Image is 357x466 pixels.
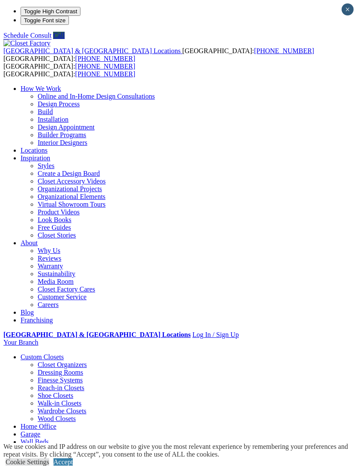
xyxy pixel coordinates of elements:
span: Toggle High Contrast [24,8,77,15]
span: [GEOGRAPHIC_DATA] & [GEOGRAPHIC_DATA] Locations [3,47,181,54]
a: [PHONE_NUMBER] [75,55,135,62]
a: Styles [38,162,54,169]
a: Create a Design Board [38,170,100,177]
img: Closet Factory [3,39,51,47]
a: Installation [38,116,68,123]
a: Design Process [38,100,80,108]
a: Interior Designers [38,139,87,146]
a: Home Office [21,423,57,430]
a: About [21,239,38,247]
a: Finesse Systems [38,376,83,384]
a: [PHONE_NUMBER] [75,70,135,78]
a: Media Room [38,278,74,285]
a: Virtual Showroom Tours [38,201,106,208]
a: [GEOGRAPHIC_DATA] & [GEOGRAPHIC_DATA] Locations [3,47,182,54]
a: Reach-in Closets [38,384,84,391]
a: Call [53,32,65,39]
a: Wood Closets [38,415,76,422]
span: [GEOGRAPHIC_DATA]: [GEOGRAPHIC_DATA]: [3,47,314,62]
a: Product Videos [38,208,80,216]
a: Customer Service [38,293,86,301]
a: Shoe Closets [38,392,73,399]
a: [GEOGRAPHIC_DATA] & [GEOGRAPHIC_DATA] Locations [3,331,190,338]
button: Close [342,3,354,15]
a: Inspiration [21,154,50,162]
a: Schedule Consult [3,32,51,39]
a: Organizational Elements [38,193,105,200]
a: Why Us [38,247,60,254]
a: Closet Organizers [38,361,87,368]
a: Careers [38,301,59,308]
a: How We Work [21,85,61,92]
a: [PHONE_NUMBER] [75,63,135,70]
a: Blog [21,309,34,316]
a: Dressing Rooms [38,369,83,376]
button: Toggle Font size [21,16,69,25]
a: Reviews [38,255,61,262]
a: Custom Closets [21,353,64,361]
a: Sustainability [38,270,75,277]
span: [GEOGRAPHIC_DATA]: [GEOGRAPHIC_DATA]: [3,63,135,78]
a: Locations [21,147,48,154]
a: Design Appointment [38,123,95,131]
a: Franchising [21,316,53,324]
button: Toggle High Contrast [21,7,80,16]
a: Organizational Projects [38,185,102,192]
a: Garage [21,430,40,438]
a: Look Books [38,216,71,223]
a: Accept [54,458,73,466]
a: Log In / Sign Up [192,331,238,338]
a: [PHONE_NUMBER] [254,47,314,54]
a: Builder Programs [38,131,86,138]
a: Build [38,108,53,115]
a: Online and In-Home Design Consultations [38,93,155,100]
a: Wardrobe Closets [38,407,86,415]
a: Closet Factory Cares [38,286,95,293]
a: Free Guides [38,224,71,231]
a: Walk-in Closets [38,400,81,407]
span: Toggle Font size [24,17,65,24]
a: Closet Accessory Videos [38,177,106,185]
a: Wall Beds [21,438,49,445]
div: We use cookies and IP address on our website to give you the most relevant experience by remember... [3,443,357,458]
a: Closet Stories [38,231,76,239]
a: Warranty [38,262,63,270]
a: Cookie Settings [6,458,49,466]
a: Your Branch [3,339,38,346]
